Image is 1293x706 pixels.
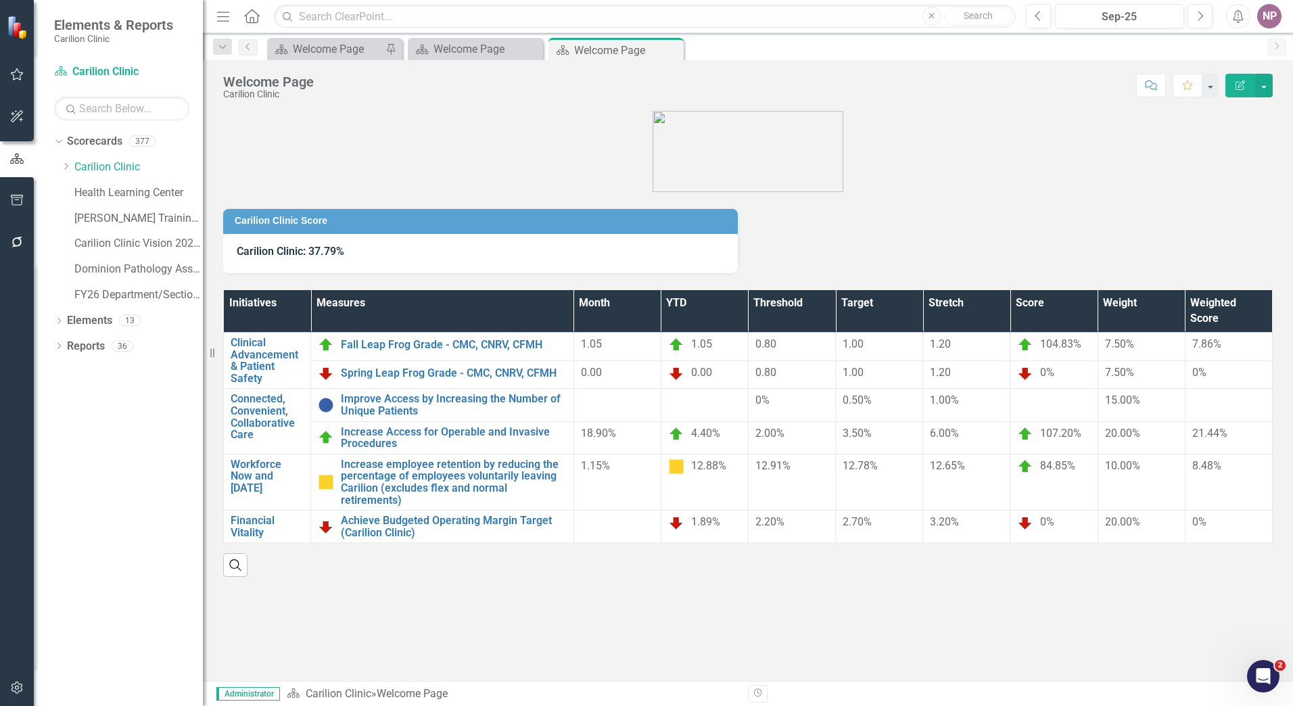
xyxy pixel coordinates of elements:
span: 1.20 [930,366,951,379]
span: Carilion Clinic: 37.79% [237,245,344,258]
td: Double-Click to Edit Right Click for Context Menu [224,454,311,510]
a: Carilion Clinic [54,64,189,80]
span: 15.00% [1105,394,1140,406]
span: 0% [755,394,770,406]
a: Dominion Pathology Associates [74,262,203,277]
td: Double-Click to Edit Right Click for Context Menu [311,333,574,361]
span: 0.80 [755,337,776,350]
span: 8.48% [1192,459,1221,472]
button: Sep-25 [1055,4,1184,28]
a: Scorecards [67,134,122,149]
span: 0% [1192,366,1206,379]
span: 104.83% [1040,337,1081,350]
a: Welcome Page [271,41,382,57]
img: Below Plan [1017,515,1033,531]
span: 0% [1192,515,1206,528]
img: On Target [318,429,334,446]
span: 3.50% [843,427,872,440]
img: ClearPoint Strategy [7,16,30,39]
span: 0% [1040,366,1054,379]
input: Search Below... [54,97,189,120]
span: 18.90% [581,427,616,440]
span: 0.50% [843,394,872,406]
small: Carilion Clinic [54,33,173,44]
span: 2.20% [755,515,784,528]
span: 1.89% [691,515,720,528]
img: Below Plan [318,365,334,381]
a: Carilion Clinic Vision 2025 (Full Version) [74,236,203,252]
h3: Carilion Clinic Score [235,216,731,226]
div: 377 [129,136,156,147]
div: Welcome Page [293,41,382,57]
td: Double-Click to Edit Right Click for Context Menu [311,454,574,510]
td: Double-Click to Edit Right Click for Context Menu [224,511,311,543]
a: FY26 Department/Section Example Scorecard [74,287,203,303]
img: Caution [668,458,684,475]
span: 0.00 [691,366,712,379]
span: 1.05 [581,337,602,350]
a: Carilion Clinic [74,160,203,175]
span: 84.85% [1040,459,1075,472]
img: carilion%20clinic%20logo%202.0.png [653,111,843,192]
img: No Information [318,397,334,413]
span: 7.86% [1192,337,1221,350]
span: Elements & Reports [54,17,173,33]
a: Connected, Convenient, Collaborative Care [231,393,304,440]
div: 36 [112,340,133,352]
span: 1.00 [843,366,864,379]
span: 7.50% [1105,337,1134,350]
img: On Target [668,337,684,353]
span: 12.78% [843,459,878,472]
div: Welcome Page [574,42,680,59]
a: Clinical Advancement & Patient Safety [231,337,304,384]
span: 4.40% [691,427,720,440]
span: 12.91% [755,459,791,472]
img: On Target [318,337,334,353]
span: 12.88% [691,459,726,472]
div: » [287,686,738,702]
span: 3.20% [930,515,959,528]
div: Carilion Clinic [223,89,314,99]
img: On Target [1017,426,1033,442]
span: 1.00 [843,337,864,350]
img: Below Plan [668,365,684,381]
div: Welcome Page [433,41,540,57]
span: 2.00% [755,427,784,440]
span: Search [964,10,993,21]
img: On Target [668,426,684,442]
a: Fall Leap Frog Grade - CMC, CNRV, CFMH [341,339,567,351]
a: Reports [67,339,105,354]
span: 1.20 [930,337,951,350]
button: Search [945,7,1012,26]
span: 1.15% [581,459,610,472]
span: 2 [1275,660,1286,671]
span: 6.00% [930,427,959,440]
span: 12.65% [930,459,965,472]
td: Double-Click to Edit Right Click for Context Menu [311,421,574,454]
img: Below Plan [1017,365,1033,381]
a: Increase Access for Operable and Invasive Procedures [341,426,567,450]
a: Achieve Budgeted Operating Margin Target (Carilion Clinic) [341,515,567,538]
a: Workforce Now and [DATE] [231,458,304,494]
span: 1.00% [930,394,959,406]
img: On Target [1017,458,1033,475]
a: Increase employee retention by reducing the percentage of employees voluntarily leaving Carilion ... [341,458,567,506]
a: Carilion Clinic [306,687,371,700]
span: 2.70% [843,515,872,528]
span: 1.05 [691,337,712,350]
div: Welcome Page [377,687,448,700]
a: Elements [67,313,112,329]
span: 0% [1040,515,1054,528]
span: 7.50% [1105,366,1134,379]
button: NP [1257,4,1282,28]
a: [PERSON_NAME] Training Scorecard 8/23 [74,211,203,227]
div: Welcome Page [223,74,314,89]
a: Health Learning Center [74,185,203,201]
img: Caution [318,474,334,490]
td: Double-Click to Edit Right Click for Context Menu [224,389,311,454]
input: Search ClearPoint... [274,5,1016,28]
div: Sep-25 [1060,9,1179,25]
a: Spring Leap Frog Grade - CMC, CNRV, CFMH [341,367,567,379]
a: Welcome Page [411,41,540,57]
